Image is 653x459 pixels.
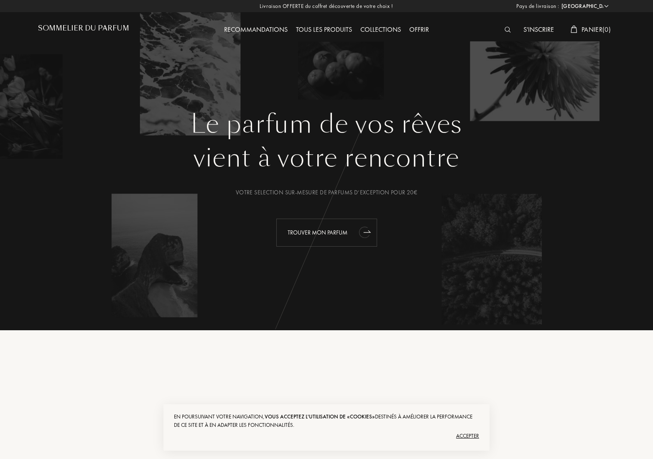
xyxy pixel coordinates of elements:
[270,219,383,247] a: Trouver mon parfumanimation
[38,24,129,32] h1: Sommelier du Parfum
[44,109,609,139] h1: Le parfum de vos rêves
[571,25,577,33] img: cart_white.svg
[582,25,611,34] span: Panier ( 0 )
[44,188,609,197] div: Votre selection sur-mesure de parfums d’exception pour 20€
[220,25,292,34] a: Recommandations
[405,25,433,36] div: Offrir
[174,429,479,443] div: Accepter
[356,25,405,34] a: Collections
[44,139,609,177] div: vient à votre rencontre
[174,413,479,429] div: En poursuivant votre navigation, destinés à améliorer la performance de ce site et à en adapter l...
[405,25,433,34] a: Offrir
[276,219,377,247] div: Trouver mon parfum
[292,25,356,36] div: Tous les produits
[519,25,558,34] a: S'inscrire
[357,224,373,240] div: animation
[516,2,559,10] span: Pays de livraison :
[292,25,356,34] a: Tous les produits
[265,413,375,420] span: vous acceptez l'utilisation de «cookies»
[505,27,511,33] img: search_icn_white.svg
[220,25,292,36] div: Recommandations
[356,25,405,36] div: Collections
[519,25,558,36] div: S'inscrire
[38,24,129,36] a: Sommelier du Parfum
